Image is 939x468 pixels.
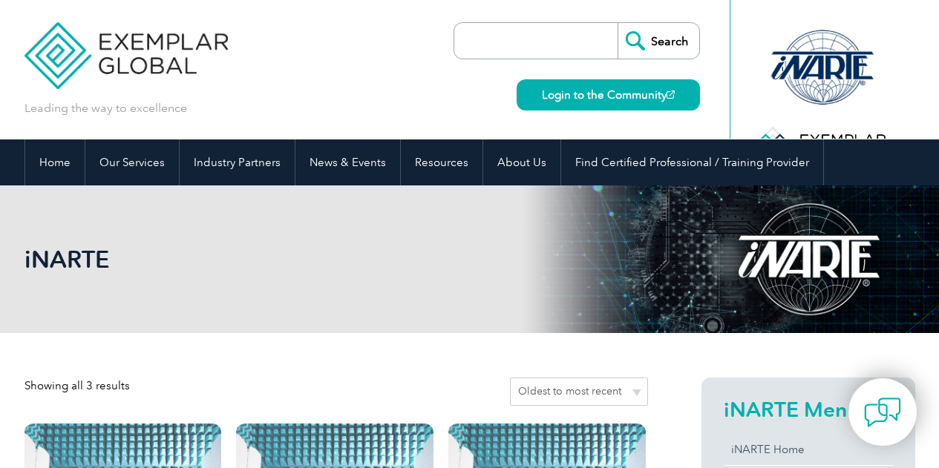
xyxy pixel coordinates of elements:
a: Find Certified Professional / Training Provider [561,139,823,185]
input: Search [618,23,699,59]
a: Industry Partners [180,139,295,185]
a: Login to the Community [517,79,700,111]
img: open_square.png [667,90,675,99]
a: Home [25,139,85,185]
a: About Us [483,139,560,185]
p: Leading the way to excellence [24,100,187,116]
select: Shop order [510,378,648,406]
h1: iNARTE [24,245,595,274]
p: Showing all 3 results [24,378,130,394]
a: Resources [401,139,482,185]
a: Our Services [85,139,179,185]
a: News & Events [295,139,400,185]
img: contact-chat.png [864,394,901,431]
h2: iNARTE Menu [724,398,893,421]
a: iNARTE Home [724,434,893,465]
